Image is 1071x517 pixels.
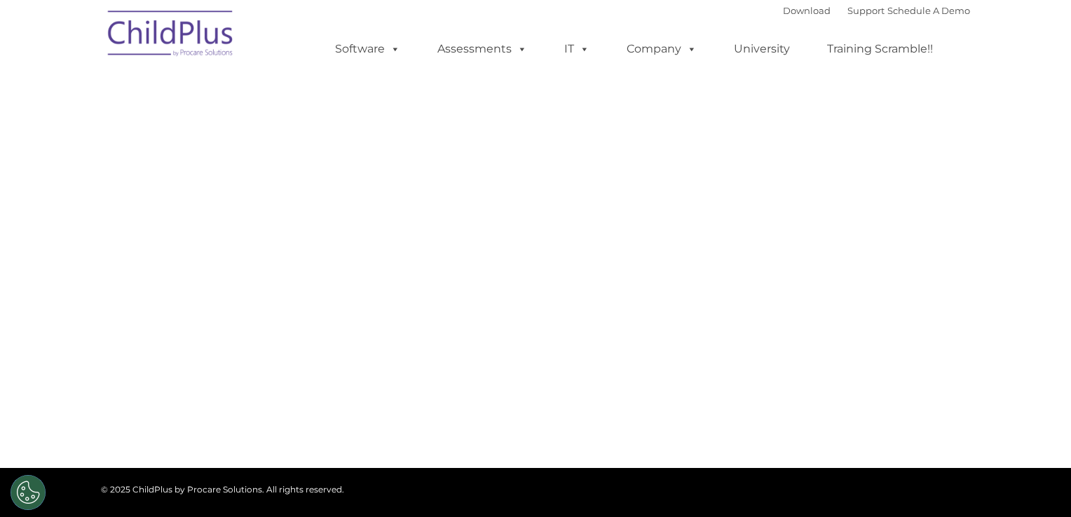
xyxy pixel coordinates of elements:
[783,5,970,16] font: |
[321,35,414,63] a: Software
[101,1,241,71] img: ChildPlus by Procare Solutions
[11,475,46,510] button: Cookies Settings
[887,5,970,16] a: Schedule A Demo
[550,35,603,63] a: IT
[613,35,711,63] a: Company
[847,5,885,16] a: Support
[101,484,344,495] span: © 2025 ChildPlus by Procare Solutions. All rights reserved.
[423,35,541,63] a: Assessments
[783,5,831,16] a: Download
[813,35,947,63] a: Training Scramble!!
[720,35,804,63] a: University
